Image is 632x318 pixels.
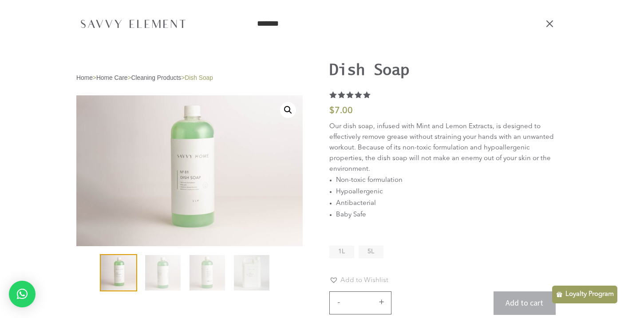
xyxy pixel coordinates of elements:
button: + [375,297,388,307]
span: $ [329,106,335,115]
a: Home Care [96,75,128,81]
a: Home [76,75,93,81]
img: Dish Soap by Savvy Element [101,255,136,291]
div: Rated 5.00 out of 5 [329,91,371,98]
img: Dish Soap - Image 4 [234,255,269,291]
button: - [332,297,345,307]
a: View full-screen image gallery [280,102,296,118]
nav: Breadcrumb [76,74,303,82]
span: > [127,75,131,81]
li: 5L [359,246,383,258]
p: Loyalty Program [565,289,614,300]
p: Our dish soap, infused with Mint and Lemon Extracts, is designed to effectively remove grease wit... [329,122,556,175]
img: Dish Soap - Image 2 [145,255,181,291]
span: Rated out of 5 based on customer rating [329,91,371,137]
span: > [93,75,96,81]
span: 1L [338,248,345,255]
bdi: 7.00 [329,106,353,115]
span: 5L [367,248,374,255]
a: Add to Wishlist [329,275,388,285]
li: Antibacterial [336,198,556,209]
h1: Dish Soap [329,60,499,78]
button: Add to cart [494,291,556,315]
input: Product quantity [347,292,373,314]
span: > [181,75,185,81]
a: Cleaning Products [131,75,181,81]
img: Dish Soap - Image 3 [190,255,225,291]
span: Dish Soap [185,75,213,81]
li: Hypoallergenic [336,186,556,198]
span: Add to Wishlist [340,277,388,284]
li: 1L [329,246,354,258]
span: Non-toxic formulation [336,177,403,184]
span: Baby Safe [336,212,366,218]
